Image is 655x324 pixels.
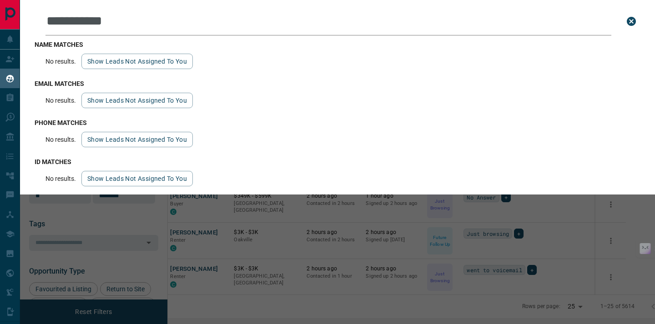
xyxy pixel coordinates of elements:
[35,158,640,165] h3: id matches
[81,54,193,69] button: show leads not assigned to you
[81,93,193,108] button: show leads not assigned to you
[622,12,640,30] button: close search bar
[35,41,640,48] h3: name matches
[81,171,193,186] button: show leads not assigned to you
[45,58,76,65] p: No results.
[35,80,640,87] h3: email matches
[45,136,76,143] p: No results.
[45,175,76,182] p: No results.
[45,97,76,104] p: No results.
[81,132,193,147] button: show leads not assigned to you
[35,119,640,126] h3: phone matches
